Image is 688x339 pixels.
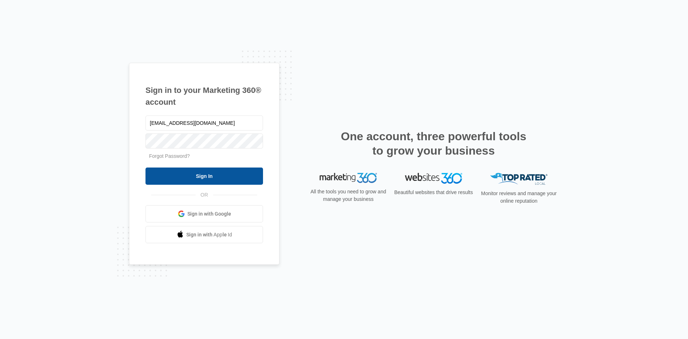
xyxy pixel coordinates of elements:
span: OR [196,191,213,199]
h2: One account, three powerful tools to grow your business [339,129,529,158]
img: Marketing 360 [320,173,377,183]
a: Sign in with Apple Id [145,226,263,243]
span: Sign in with Google [187,210,231,218]
input: Email [145,116,263,131]
h1: Sign in to your Marketing 360® account [145,84,263,108]
p: Monitor reviews and manage your online reputation [479,190,559,205]
p: Beautiful websites that drive results [393,189,474,196]
img: Websites 360 [405,173,462,183]
p: All the tools you need to grow and manage your business [308,188,388,203]
a: Sign in with Google [145,205,263,222]
a: Forgot Password? [149,153,190,159]
input: Sign In [145,168,263,185]
img: Top Rated Local [490,173,548,185]
span: Sign in with Apple Id [186,231,232,239]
